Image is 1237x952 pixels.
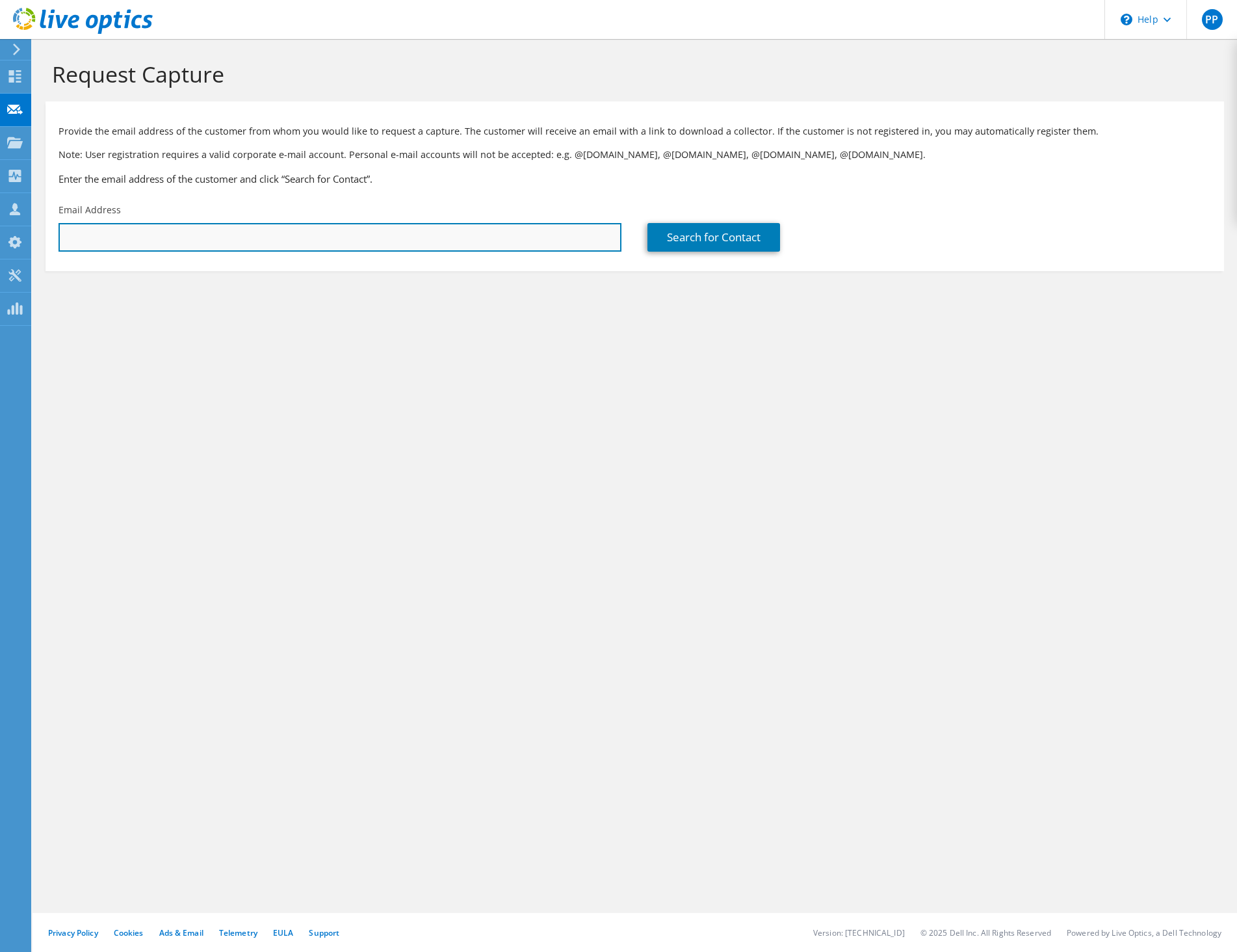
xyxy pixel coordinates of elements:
h3: Enter the email address of the customer and click “Search for Contact”. [59,172,1211,186]
a: Search for Contact [647,223,780,252]
p: Provide the email address of the customer from whom you would like to request a capture. The cust... [59,124,1211,139]
p: Note: User registration requires a valid corporate e-mail account. Personal e-mail accounts will ... [59,148,1211,162]
a: Cookies [114,927,144,938]
span: PP [1202,9,1223,30]
a: EULA [273,927,293,938]
a: Telemetry [219,927,257,938]
a: Privacy Policy [48,927,98,938]
a: Ads & Email [159,927,203,938]
svg: \n [1121,14,1132,25]
label: Email Address [59,204,121,217]
li: Version: [TECHNICAL_ID] [813,927,905,938]
li: © 2025 Dell Inc. All Rights Reserved [920,927,1051,938]
h1: Request Capture [52,60,1211,88]
a: Support [309,927,339,938]
li: Powered by Live Optics, a Dell Technology [1067,927,1221,938]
